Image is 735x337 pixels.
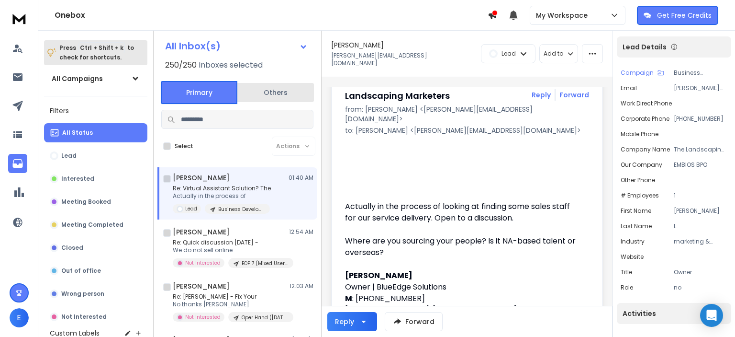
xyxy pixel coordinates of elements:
label: Select [175,142,193,150]
div: Reply [335,317,354,326]
p: Business Development - CCS For EMBIOS [218,206,264,213]
p: Corporate Phone [621,115,669,123]
div: Activities [617,303,731,324]
p: # Employees [621,192,659,199]
button: Closed [44,238,147,257]
p: Oper Hand ([DATE], 2 steps only) [242,314,288,321]
p: Out of office [61,267,101,275]
p: Re: Quick discussion [DATE] - [173,239,288,246]
p: Meeting Booked [61,198,111,206]
button: Out of office [44,261,147,280]
h1: [PERSON_NAME] [331,40,384,50]
button: All Status [44,123,147,142]
p: [PERSON_NAME][EMAIL_ADDRESS][DOMAIN_NAME] [674,84,727,92]
strong: [PERSON_NAME] [345,270,412,281]
p: Press to check for shortcuts. [59,43,134,62]
p: [PERSON_NAME] [674,207,727,215]
button: Meeting Completed [44,215,147,234]
p: marketing & advertising [674,238,727,245]
p: Re: [PERSON_NAME] - Fix Your [173,293,288,301]
h1: All Campaigns [52,74,103,83]
button: Reply [532,90,551,100]
div: Owner | BlueEdge Solutions : [PHONE_NUMBER] [GEOGRAPHIC_DATA], [GEOGRAPHIC_DATA] [345,281,581,327]
p: [PHONE_NUMBER] [674,115,727,123]
h1: Onebox [55,10,488,21]
p: Not Interested [185,259,221,267]
p: First Name [621,207,651,215]
h1: All Inbox(s) [165,41,221,51]
button: All Campaigns [44,69,147,88]
p: All Status [62,129,93,137]
p: from: [PERSON_NAME] <[PERSON_NAME][EMAIL_ADDRESS][DOMAIN_NAME]> [345,105,589,124]
p: Wrong person [61,290,104,298]
p: Re: Virtual Assistant Solution? The [173,185,271,192]
button: Primary [161,81,237,104]
p: Lead [501,50,516,58]
p: no [674,284,727,291]
p: The Landscaping Marketers [674,146,727,153]
p: Mobile Phone [621,130,658,138]
p: We do not sell online [173,246,288,254]
h1: [PERSON_NAME] [173,281,230,291]
img: logo [10,10,29,27]
h3: Inboxes selected [199,59,263,71]
p: website [621,253,644,261]
p: L. [674,222,727,230]
p: Lead Details [623,42,667,52]
p: Lead [185,205,197,212]
p: 1 [674,192,727,199]
button: E [10,308,29,327]
p: Add to [544,50,563,58]
p: 01:40 AM [289,174,313,182]
p: industry [621,238,645,245]
p: 12:54 AM [289,228,313,236]
button: Reply [327,312,377,331]
p: 12:03 AM [290,282,313,290]
div: Forward [559,90,589,100]
button: Forward [385,312,443,331]
button: Campaign [621,69,664,77]
p: to: [PERSON_NAME] <[PERSON_NAME][EMAIL_ADDRESS][DOMAIN_NAME]> [345,126,589,135]
p: My Workspace [536,11,591,20]
p: No thanks [PERSON_NAME] [173,301,288,308]
span: Ctrl + Shift + k [78,42,125,53]
p: Owner [674,268,727,276]
p: Last Name [621,222,652,230]
p: EOP 7 (Mixed Users and Lists) [242,260,288,267]
h1: [PERSON_NAME] [173,227,230,237]
p: Company Name [621,146,670,153]
p: Email [621,84,637,92]
p: Get Free Credits [657,11,712,20]
p: Closed [61,244,83,252]
p: Interested [61,175,94,183]
button: Lead [44,146,147,165]
p: Not Interested [61,313,107,321]
p: [PERSON_NAME][EMAIL_ADDRESS][DOMAIN_NAME] [331,52,464,67]
button: Others [237,82,314,103]
p: Meeting Completed [61,221,123,229]
p: Work Direct Phone [621,100,672,107]
p: EMBIOS BPO [674,161,727,169]
h1: Re: Virtual Assistant Solution? The Landscaping Marketers [345,76,525,103]
h1: [PERSON_NAME] [173,173,230,183]
span: 250 / 250 [165,59,197,71]
button: Wrong person [44,284,147,303]
p: role [621,284,633,291]
div: Actually in the process of looking at finding some sales staff for our service delivery. Open to ... [345,201,581,270]
p: Actually in the process of [173,192,271,200]
p: Business Development - CCS For EMBIOS [674,69,727,77]
p: Not Interested [185,314,221,321]
p: Other Phone [621,176,655,184]
strong: M [345,293,352,304]
button: Get Free Credits [637,6,718,25]
p: Our Company [621,161,662,169]
p: Lead [61,152,77,160]
button: Not Interested [44,307,147,326]
button: Meeting Booked [44,192,147,211]
div: Open Intercom Messenger [700,304,723,327]
p: title [621,268,632,276]
h3: Filters [44,104,147,117]
button: All Inbox(s) [157,36,315,56]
